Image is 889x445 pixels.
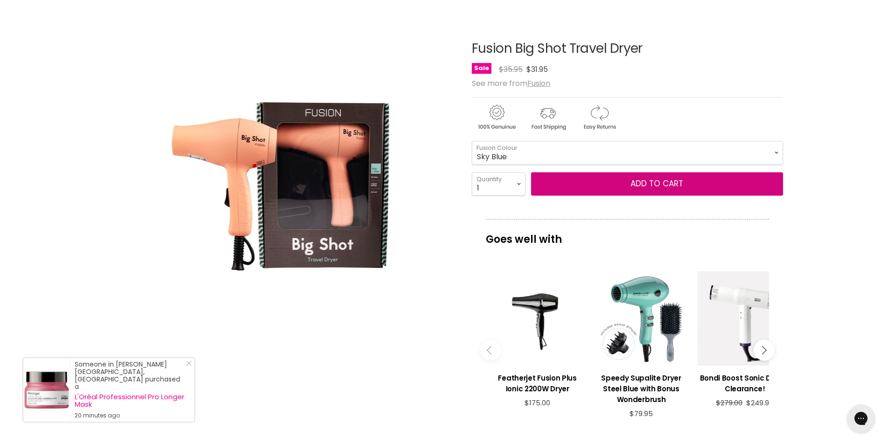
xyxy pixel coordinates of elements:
span: $35.95 [499,64,523,75]
img: genuine.gif [472,103,521,132]
button: Add to cart [531,172,783,196]
div: Someone in [PERSON_NAME][GEOGRAPHIC_DATA], [GEOGRAPHIC_DATA] purchased a [75,360,185,419]
img: returns.gif [574,103,624,132]
span: $175.00 [525,398,550,408]
a: View product:Bondi Boost Sonic Dryer - Clearance! [698,366,792,399]
h3: Bondi Boost Sonic Dryer - Clearance! [698,373,792,394]
span: See more from [472,78,550,89]
svg: Close Icon [186,360,192,366]
a: Visit product page [23,358,70,422]
span: $279.00 [716,398,742,408]
span: $31.95 [526,64,548,75]
h3: Speedy Supalite Dryer Steel Blue with Bonus Wonderbrush [594,373,688,405]
span: $79.95 [630,409,653,418]
a: View product:Featherjet Fusion Plus Ionic 2200W Dryer [490,366,585,399]
div: Product thumbnails [105,373,456,400]
h3: Featherjet Fusion Plus Ionic 2200W Dryer [490,373,585,394]
a: Close Notification [182,360,192,370]
p: Goes well with [486,219,769,250]
a: L'Oréal Professionnel Pro Longer Mask [75,393,185,408]
a: View product:Speedy Supalite Dryer Steel Blue with Bonus Wonderbrush [594,366,688,410]
iframe: Gorgias live chat messenger [842,401,880,436]
span: $249.95 [746,398,774,408]
h1: Fusion Big Shot Travel Dryer [472,42,783,56]
div: Fusion Big Shot Travel Dryer image. Click or Scroll to Zoom. [106,18,455,367]
span: Sale [472,63,491,74]
small: 20 minutes ago [75,412,185,419]
img: shipping.gif [523,103,573,132]
select: Quantity [472,172,525,196]
a: Fusion [527,78,550,89]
